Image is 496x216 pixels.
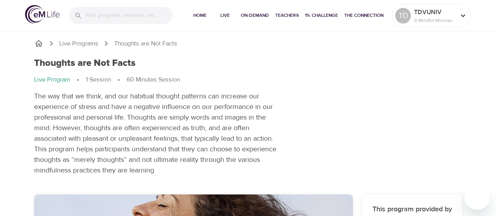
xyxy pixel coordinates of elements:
[34,91,280,176] p: The way that we think, and our habitual thought patterns can increase our experience of stress an...
[34,75,280,85] nav: breadcrumb
[414,7,456,17] p: TDVUNIV
[34,39,462,48] nav: breadcrumb
[114,39,177,48] p: Thoughts are Not Facts
[372,204,453,215] h6: This program provided by
[85,7,173,24] input: Find programs, teachers, etc...
[216,11,234,20] span: Live
[305,11,338,20] span: 1% Challenge
[34,75,70,84] p: Live Program
[275,11,299,20] span: Teachers
[127,75,180,84] p: 60 Minutes Session
[241,11,269,20] span: On-Demand
[34,58,136,69] h1: Thoughts are Not Facts
[59,39,98,48] a: Live Programs
[465,185,490,210] iframe: Button to launch messaging window
[86,75,111,84] p: 1 Session
[191,11,209,20] span: Home
[344,11,383,20] span: The Connection
[25,5,60,24] img: logo
[395,8,411,24] div: TD
[414,17,456,24] p: 0 Mindful Minutes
